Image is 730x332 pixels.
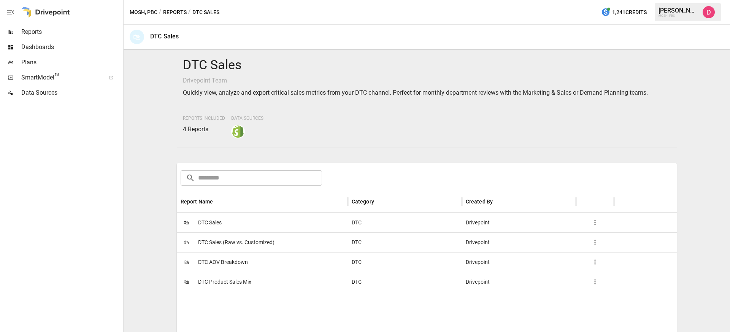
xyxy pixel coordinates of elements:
[198,272,251,292] span: DTC Product Sales Mix
[163,8,187,17] button: Reports
[21,43,122,52] span: Dashboards
[352,199,374,205] div: Category
[348,232,462,252] div: DTC
[598,5,650,19] button: 1,241Credits
[181,276,192,288] span: 🛍
[231,116,263,121] span: Data Sources
[21,58,122,67] span: Plans
[198,233,275,252] span: DTC Sales (Raw vs. Customized)
[181,217,192,228] span: 🛍
[659,7,698,14] div: [PERSON_NAME]
[181,256,192,268] span: 🛍
[183,76,671,85] p: Drivepoint Team
[159,8,162,17] div: /
[462,232,576,252] div: Drivepoint
[612,8,647,17] span: 1,241 Credits
[348,252,462,272] div: DTC
[181,199,213,205] div: Report Name
[232,125,244,138] img: shopify
[150,33,179,40] div: DTC Sales
[462,213,576,232] div: Drivepoint
[214,196,224,207] button: Sort
[659,14,698,17] div: MOSH, PBC
[183,116,225,121] span: Reports Included
[348,213,462,232] div: DTC
[462,272,576,292] div: Drivepoint
[698,2,719,23] button: Andrew Horton
[181,237,192,248] span: 🛍
[462,252,576,272] div: Drivepoint
[21,88,122,97] span: Data Sources
[703,6,715,18] img: Andrew Horton
[198,253,248,272] span: DTC AOV Breakdown
[466,199,493,205] div: Created By
[348,272,462,292] div: DTC
[183,88,671,97] p: Quickly view, analyze and export critical sales metrics from your DTC channel. Perfect for monthl...
[21,27,122,37] span: Reports
[198,213,222,232] span: DTC Sales
[130,8,157,17] button: MOSH, PBC
[183,125,225,134] p: 4 Reports
[130,30,144,44] div: 🛍
[183,57,671,73] h4: DTC Sales
[375,196,386,207] button: Sort
[494,196,504,207] button: Sort
[188,8,191,17] div: /
[54,72,60,81] span: ™
[21,73,100,82] span: SmartModel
